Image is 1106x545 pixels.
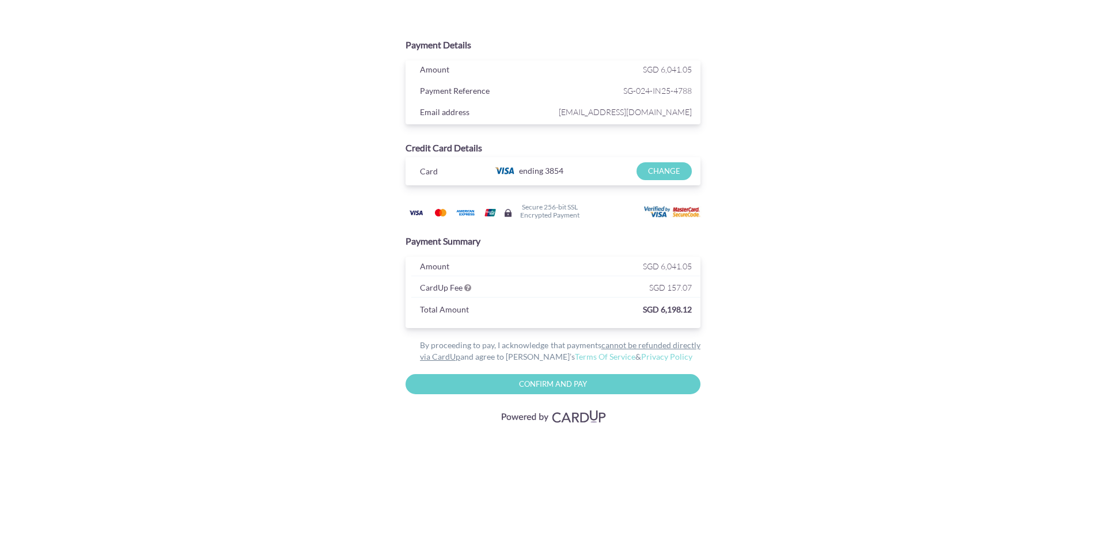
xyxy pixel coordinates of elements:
span: SGD 6,041.05 [643,64,692,74]
span: SG-024-IN25-4788 [556,83,692,98]
div: Email address [411,105,556,122]
div: Card [411,164,483,181]
span: [EMAIL_ADDRESS][DOMAIN_NAME] [556,105,692,119]
div: SGD 6,198.12 [507,302,700,319]
div: SGD 157.07 [556,280,700,298]
img: Secure lock [503,208,513,218]
img: User card [644,206,702,219]
a: Privacy Policy [641,352,692,361]
div: Payment Reference [411,83,556,101]
img: Visa, Mastercard [495,406,611,427]
input: CHANGE [637,162,691,180]
div: Amount [411,259,556,276]
img: Mastercard [429,205,452,220]
img: Visa [404,205,427,220]
div: Payment Summary [406,235,700,248]
span: ending [519,162,543,180]
u: cannot be refunded directly via CardUp [420,340,700,361]
a: Terms Of Service [575,352,635,361]
div: Credit Card Details [406,142,700,155]
img: Union Pay [479,205,502,220]
input: Confirm and Pay [406,374,700,394]
span: 3854 [545,166,563,176]
h6: Secure 256-bit SSL Encrypted Payment [520,203,579,218]
div: CardUp Fee [411,280,556,298]
div: Total Amount [411,302,507,319]
div: By proceeding to pay, I acknowledge that payments and agree to [PERSON_NAME]’s & [406,340,700,363]
div: Amount [411,62,556,79]
div: Payment Details [406,39,700,52]
img: American Express [454,205,477,220]
span: SGD 6,041.05 [643,261,692,271]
